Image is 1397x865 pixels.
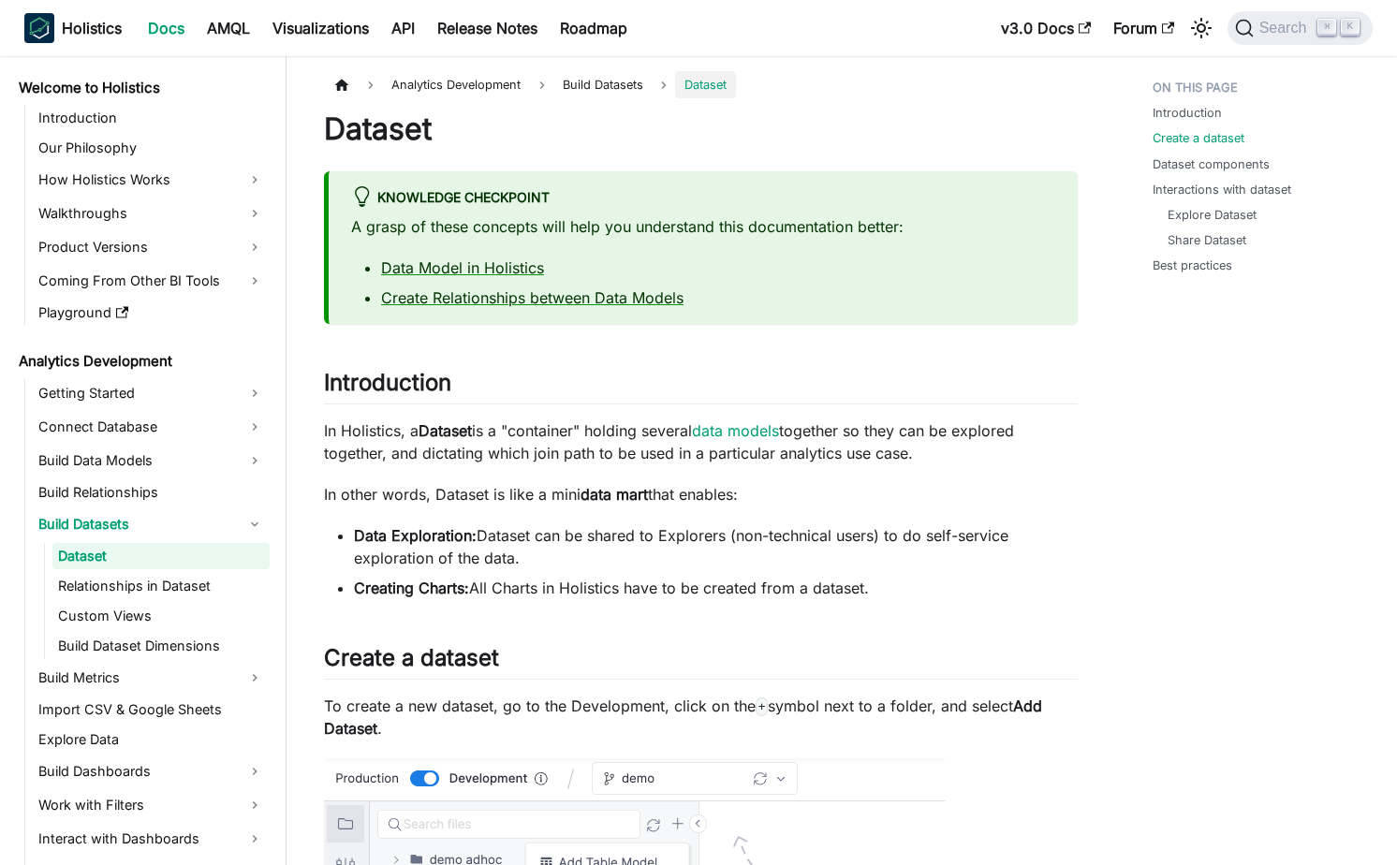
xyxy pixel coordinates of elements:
a: Visualizations [261,13,380,43]
a: Coming From Other BI Tools [33,266,270,296]
li: Dataset can be shared to Explorers (non-technical users) to do self-service exploration of the data. [354,524,1078,569]
strong: Data Exploration: [354,526,477,545]
span: Build Datasets [553,71,653,98]
a: Build Datasets [33,509,270,539]
p: A grasp of these concepts will help you understand this documentation better: [351,215,1055,238]
a: Introduction [1153,104,1222,122]
span: Search [1254,20,1318,37]
span: Dataset [675,71,736,98]
b: Holistics [62,17,122,39]
h2: Introduction [324,369,1078,404]
a: data models [692,421,779,440]
a: Interact with Dashboards [33,824,270,854]
strong: Creating Charts: [354,579,469,597]
p: In other words, Dataset is like a mini that enables: [324,483,1078,506]
a: AMQL [196,13,261,43]
div: Knowledge Checkpoint [351,186,1055,211]
nav: Docs sidebar [6,56,287,865]
kbd: ⌘ [1317,19,1336,36]
p: In Holistics, a is a "container" holding several together so they can be explored together, and d... [324,419,1078,464]
a: Build Metrics [33,663,270,693]
a: Create a dataset [1153,129,1244,147]
a: Playground [33,300,270,326]
a: Build Dashboards [33,756,270,786]
h2: Create a dataset [324,644,1078,680]
img: Holistics [24,13,54,43]
a: Docs [137,13,196,43]
a: Build Dataset Dimensions [52,633,270,659]
li: All Charts in Holistics have to be created from a dataset. [354,577,1078,599]
a: Interactions with dataset [1153,181,1291,198]
a: Home page [324,71,360,98]
a: Best practices [1153,257,1232,274]
a: HolisticsHolistics [24,13,122,43]
a: Explore Dataset [1168,206,1257,224]
a: Analytics Development [13,348,270,374]
nav: Breadcrumbs [324,71,1078,98]
a: Build Data Models [33,446,270,476]
a: Welcome to Holistics [13,75,270,101]
a: Introduction [33,105,270,131]
a: Connect Database [33,412,270,442]
a: Roadmap [549,13,639,43]
strong: data mart [581,485,648,504]
a: Import CSV & Google Sheets [33,696,270,723]
a: Release Notes [426,13,549,43]
a: Dataset components [1153,155,1270,173]
a: v3.0 Docs [990,13,1102,43]
a: Share Dataset [1168,231,1246,249]
a: Work with Filters [33,790,270,820]
a: Explore Data [33,726,270,753]
kbd: K [1341,19,1360,36]
span: Analytics Development [382,71,530,98]
a: Build Relationships [33,479,270,506]
a: Forum [1102,13,1185,43]
a: Getting Started [33,378,270,408]
code: + [756,697,768,716]
a: Create Relationships between Data Models [381,288,684,307]
a: Walkthroughs [33,198,270,228]
h1: Dataset [324,110,1078,148]
a: Our Philosophy [33,135,270,161]
a: How Holistics Works [33,165,270,195]
a: Relationships in Dataset [52,573,270,599]
a: API [380,13,426,43]
strong: Dataset [419,421,472,440]
button: Switch between dark and light mode (currently light mode) [1186,13,1216,43]
a: Custom Views [52,603,270,629]
p: To create a new dataset, go to the Development, click on the symbol next to a folder, and select . [324,695,1078,740]
a: Data Model in Holistics [381,258,544,277]
a: Product Versions [33,232,270,262]
a: Dataset [52,543,270,569]
button: Search (Command+K) [1228,11,1373,45]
